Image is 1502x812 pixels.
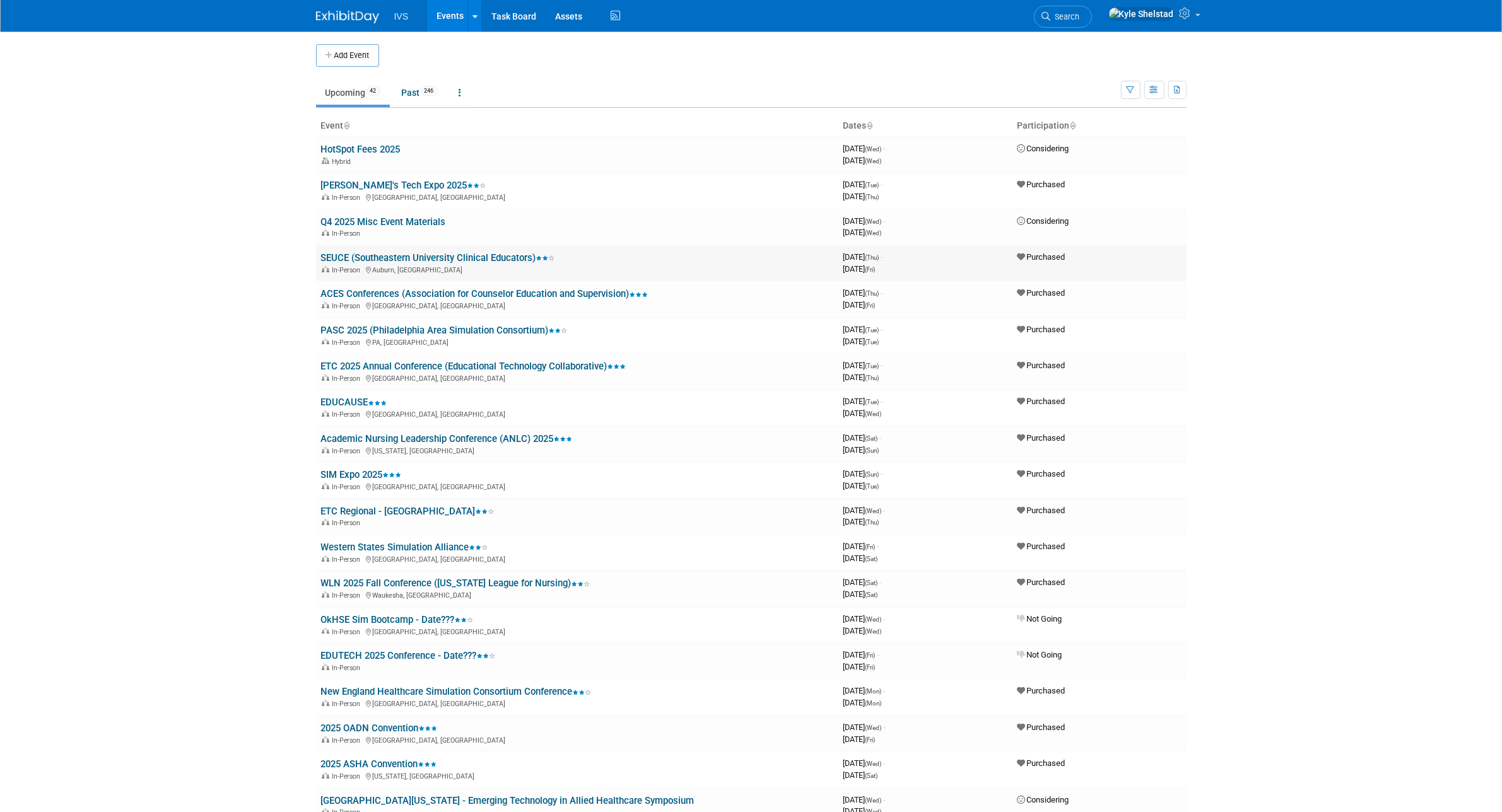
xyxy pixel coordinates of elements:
a: [PERSON_NAME]'s Tech Expo 2025 [321,180,486,191]
div: [GEOGRAPHIC_DATA], [GEOGRAPHIC_DATA] [321,698,833,708]
span: [DATE] [843,662,876,671]
div: [US_STATE], [GEOGRAPHIC_DATA] [321,445,833,455]
div: [GEOGRAPHIC_DATA], [GEOGRAPHIC_DATA] [321,626,833,636]
img: In-Person Event [322,483,329,489]
span: (Wed) [865,628,882,635]
div: [GEOGRAPHIC_DATA], [GEOGRAPHIC_DATA] [321,409,833,419]
span: [DATE] [843,698,882,707]
span: In-Person [332,519,365,527]
div: [GEOGRAPHIC_DATA], [GEOGRAPHIC_DATA] [321,373,833,383]
span: In-Person [332,194,365,202]
span: (Wed) [865,158,882,165]
span: Considering [1018,144,1069,153]
a: Academic Nursing Leadership Conference (ANLC) 2025 [321,433,573,444]
span: [DATE] [843,469,883,478]
span: (Thu) [865,374,879,381]
span: [DATE] [843,397,883,406]
span: [DATE] [843,770,878,780]
span: Hybrid [332,158,355,166]
img: In-Person Event [322,447,329,453]
div: [GEOGRAPHIC_DATA], [GEOGRAPHIC_DATA] [321,192,833,202]
a: [GEOGRAPHIC_DATA][US_STATE] - Emerging Technology in Allied Healthcare Symposium [321,795,695,806]
span: [DATE] [843,795,886,804]
span: (Sat) [865,772,878,779]
span: Purchased [1018,686,1065,695]
span: - [884,686,886,695]
span: (Tue) [865,339,879,345]
span: [DATE] [843,650,879,659]
img: In-Person Event [322,266,329,272]
span: - [884,506,886,515]
span: [DATE] [843,252,883,262]
span: - [881,288,883,298]
span: - [884,758,886,768]
span: In-Person [332,664,365,672]
span: [DATE] [843,192,879,201]
span: In-Person [332,374,365,383]
a: Sort by Participation Type [1070,120,1076,130]
span: Purchased [1018,433,1065,443]
span: [DATE] [843,144,886,153]
span: (Fri) [865,652,876,659]
span: (Sat) [865,579,878,586]
span: (Tue) [865,362,879,369]
span: In-Person [332,736,365,745]
a: SIM Expo 2025 [321,469,402,480]
span: (Fri) [865,266,876,273]
div: [GEOGRAPHIC_DATA], [GEOGRAPHIC_DATA] [321,734,833,745]
span: Purchased [1018,577,1065,587]
span: (Wed) [865,760,882,767]
a: PASC 2025 (Philadelphia Area Simulation Consortium) [321,325,568,336]
span: - [881,325,883,334]
span: - [884,795,886,804]
span: - [880,433,882,443]
img: In-Person Event [322,374,329,381]
span: (Sat) [865,555,878,562]
span: Purchased [1018,469,1065,478]
img: In-Person Event [322,591,329,598]
span: In-Person [332,447,365,455]
span: - [881,397,883,406]
span: Purchased [1018,252,1065,262]
img: In-Person Event [322,229,329,236]
span: - [877,650,879,659]
span: (Wed) [865,507,882,514]
span: In-Person [332,772,365,780]
span: [DATE] [843,409,882,418]
img: Hybrid Event [322,158,329,164]
div: [GEOGRAPHIC_DATA], [GEOGRAPHIC_DATA] [321,554,833,564]
span: (Fri) [865,664,876,671]
span: [DATE] [843,288,883,298]
span: (Mon) [865,700,882,707]
span: (Tue) [865,327,879,333]
span: (Wed) [865,146,882,153]
span: - [884,722,886,732]
a: Q4 2025 Misc Event Materials [321,216,446,228]
span: Considering [1018,795,1069,804]
th: Dates [838,115,1012,137]
img: In-Person Event [322,772,329,779]
span: In-Person [332,339,365,347]
span: (Wed) [865,410,882,417]
span: [DATE] [843,589,878,599]
span: [DATE] [843,361,883,370]
a: 2025 ASHA Convention [321,758,437,770]
span: [DATE] [843,216,886,226]
span: Purchased [1018,288,1065,298]
span: [DATE] [843,228,882,237]
span: [DATE] [843,626,882,635]
span: [DATE] [843,300,876,310]
img: In-Person Event [322,700,329,706]
span: Purchased [1018,722,1065,732]
span: (Fri) [865,302,876,309]
div: Waukesha, [GEOGRAPHIC_DATA] [321,589,833,600]
span: - [881,361,883,370]
a: ACES Conferences (Association for Counselor Education and Supervision) [321,288,648,299]
img: In-Person Event [322,339,329,345]
span: [DATE] [843,433,882,443]
img: ExhibitDay [316,11,379,23]
span: 246 [421,86,438,96]
span: [DATE] [843,481,879,490]
span: [DATE] [843,554,878,563]
span: In-Person [332,555,365,564]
